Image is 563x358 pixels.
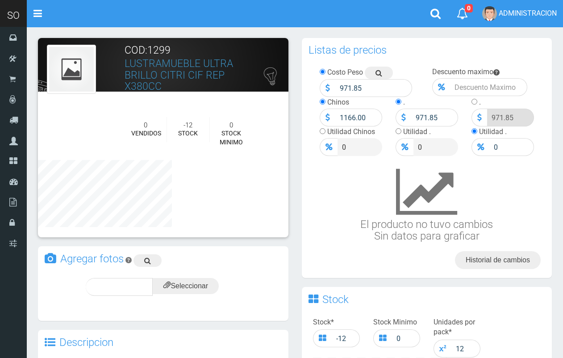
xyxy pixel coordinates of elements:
[338,138,382,156] input: Precio Venta...
[313,317,334,328] label: Stock
[455,251,541,269] a: Historial de cambios
[432,67,493,76] label: Descuento maximo
[487,109,534,126] input: Precio .
[220,130,243,146] font: STOCK MINIMO
[465,4,473,13] span: 0
[392,329,420,347] input: Stock minimo...
[125,58,233,93] a: LUSTRAMUEBLE ULTRA BRILLO CITRI CIF REP X380CC
[60,253,124,264] h3: Agregar fotos
[413,138,458,156] input: Precio .
[335,109,382,126] input: Precio Venta...
[327,127,375,136] label: Utilidad Chinos
[163,282,208,290] span: Seleccionar
[178,130,198,137] font: STOCK
[327,68,363,76] label: Costo Peso
[59,337,113,348] h3: Descripcion
[411,109,458,126] input: Precio .
[49,47,94,92] img: foto_fondo.png
[434,317,480,338] label: Unidades por pack
[335,79,412,97] input: Precio Costo...
[229,121,233,129] font: 0
[322,294,349,305] h3: Stock
[332,329,360,347] input: Stock total...
[373,317,417,328] label: Stock Minimo
[403,98,405,106] label: .
[125,94,154,101] font: PACK - CIF
[131,130,161,137] font: VENDIDOS
[313,165,541,242] h3: El producto no tuvo cambios Sin datos para graficar
[365,67,393,79] a: Buscar precio en google
[489,138,534,156] input: Precio .
[479,127,507,136] label: Utilidad .
[144,121,147,129] font: 0
[499,9,557,17] span: ADMINISTRACION
[309,45,387,55] h3: Listas de precios
[327,98,349,106] label: Chinos
[479,98,481,106] label: .
[125,105,137,113] font: DPH
[403,127,431,136] label: Utilidad .
[482,6,497,21] img: User Image
[451,340,480,358] input: 1
[183,121,192,129] font: -12
[125,44,171,56] font: COD:1299
[133,254,162,267] a: Buscar imagen en google
[450,78,527,96] input: Descuento Maximo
